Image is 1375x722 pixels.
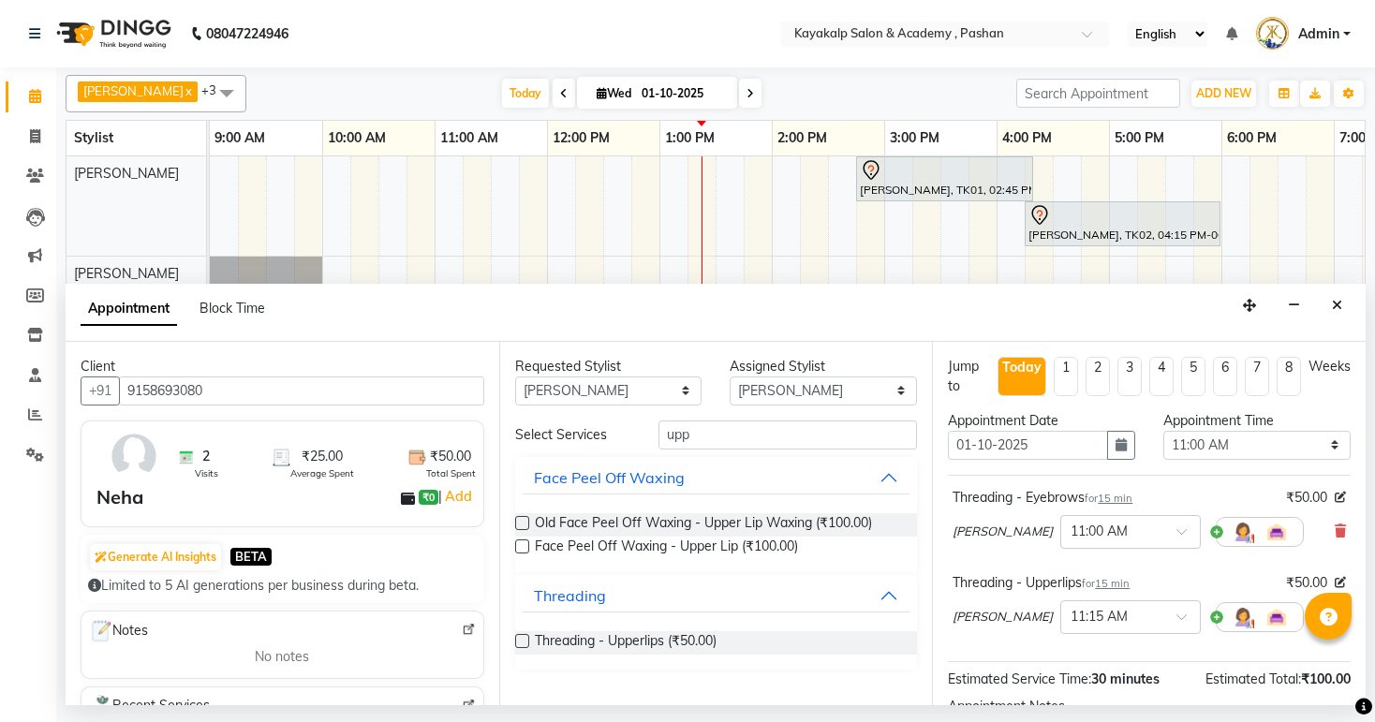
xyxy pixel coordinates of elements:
[1213,357,1237,396] li: 6
[1298,24,1339,44] span: Admin
[1086,357,1110,396] li: 2
[1265,521,1288,543] img: Interior.png
[501,425,644,445] div: Select Services
[636,80,730,108] input: 2025-10-01
[426,466,476,480] span: Total Spent
[1181,357,1205,396] li: 5
[74,165,179,182] span: [PERSON_NAME]
[1232,606,1254,628] img: Hairdresser.png
[1323,291,1351,320] button: Close
[81,357,484,376] div: Client
[1002,358,1042,377] div: Today
[1163,411,1351,431] div: Appointment Time
[730,357,917,376] div: Assigned Stylist
[201,82,230,97] span: +3
[1016,79,1180,108] input: Search Appointment
[88,576,477,596] div: Limited to 5 AI generations per business during beta.
[1222,125,1281,152] a: 6:00 PM
[202,447,210,466] span: 2
[119,376,484,405] input: Search by Name/Mobile/Email/Code
[89,695,210,717] span: Recent Services
[1308,357,1351,376] div: Weeks
[1082,577,1130,590] small: for
[953,488,1132,508] div: Threading - Eyebrows
[184,83,192,98] a: x
[953,608,1053,626] span: [PERSON_NAME]
[302,447,343,466] span: ₹25.00
[948,411,1135,431] div: Appointment Date
[290,466,354,480] span: Average Spent
[1245,357,1269,396] li: 7
[502,79,549,108] span: Today
[107,429,161,483] img: avatar
[773,125,832,152] a: 2:00 PM
[419,490,438,505] span: ₹0
[81,376,120,405] button: +91
[1335,577,1346,588] i: Edit price
[535,631,717,655] span: Threading - Upperlips (₹50.00)
[230,548,272,566] span: BETA
[534,466,685,489] div: Face Peel Off Waxing
[953,573,1130,593] div: Threading - Upperlips
[1286,488,1327,508] span: ₹50.00
[1232,521,1254,543] img: Hairdresser.png
[1205,670,1301,687] span: Estimated Total:
[83,83,184,98] span: [PERSON_NAME]
[1335,492,1346,503] i: Edit price
[515,357,702,376] div: Requested Stylist
[523,579,910,612] button: Threading
[858,159,1031,199] div: [PERSON_NAME], TK01, 02:45 PM-04:20 PM, skin Counsultation
[210,125,270,152] a: 9:00 AM
[1027,204,1219,243] div: [PERSON_NAME], TK02, 04:15 PM-06:00 PM, Argan Waxing - Full Arms
[1054,357,1078,396] li: 1
[1265,606,1288,628] img: Interior.png
[948,697,1351,716] div: Appointment Notes
[948,431,1108,460] input: yyyy-mm-dd
[1098,492,1132,505] span: 15 min
[89,619,148,643] span: Notes
[195,466,218,480] span: Visits
[535,513,872,537] span: Old Face Peel Off Waxing - Upper Lip Waxing (₹100.00)
[96,483,143,511] div: Neha
[438,488,475,505] span: |
[200,300,265,317] span: Block Time
[442,485,475,508] a: Add
[1256,17,1289,50] img: Admin
[206,7,288,60] b: 08047224946
[1286,573,1327,593] span: ₹50.00
[436,125,503,152] a: 11:00 AM
[90,544,221,570] button: Generate AI Insights
[430,447,471,466] span: ₹50.00
[1091,670,1160,687] span: 30 minutes
[74,129,113,146] span: Stylist
[323,125,391,152] a: 10:00 AM
[1149,357,1174,396] li: 4
[81,292,177,326] span: Appointment
[255,647,309,667] span: No notes
[660,125,719,152] a: 1:00 PM
[523,461,910,494] button: Face Peel Off Waxing
[548,125,614,152] a: 12:00 PM
[1191,81,1256,107] button: ADD NEW
[74,265,179,282] span: [PERSON_NAME]
[48,7,176,60] img: logo
[1277,357,1301,396] li: 8
[535,537,798,560] span: Face Peel Off Waxing - Upper Lip (₹100.00)
[998,125,1057,152] a: 4:00 PM
[1110,125,1169,152] a: 5:00 PM
[1196,86,1251,100] span: ADD NEW
[592,86,636,100] span: Wed
[1095,577,1130,590] span: 15 min
[885,125,944,152] a: 3:00 PM
[948,357,990,396] div: Jump to
[658,420,917,449] input: Search by service name
[1296,647,1356,703] iframe: chat widget
[1085,492,1132,505] small: for
[948,670,1091,687] span: Estimated Service Time:
[1117,357,1142,396] li: 3
[534,584,606,607] div: Threading
[953,523,1053,541] span: [PERSON_NAME]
